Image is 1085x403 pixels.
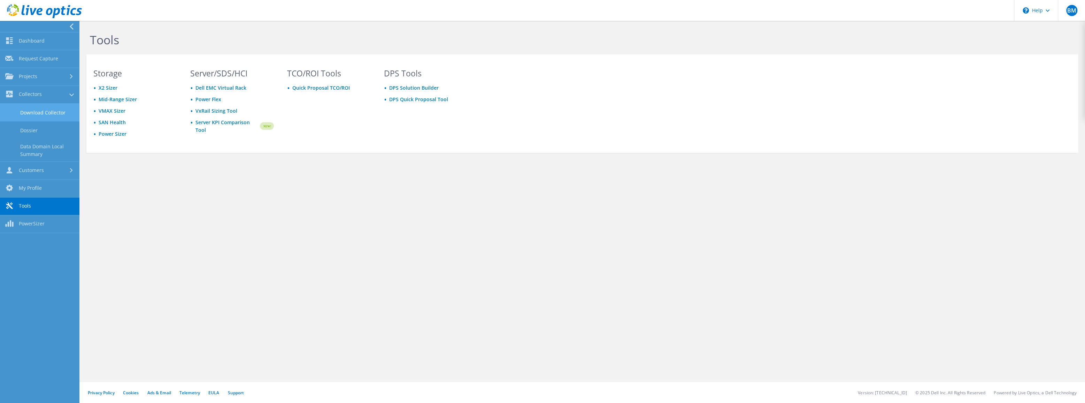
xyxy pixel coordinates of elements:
a: X2 Sizer [99,84,117,91]
h3: DPS Tools [384,69,468,77]
a: Mid-Range Sizer [99,96,137,103]
span: BM [1066,5,1077,16]
a: VMAX Sizer [99,107,125,114]
a: Ads & Email [147,390,171,396]
a: SAN Health [99,119,126,126]
h3: Server/SDS/HCI [190,69,274,77]
a: Server KPI Comparison Tool [195,119,259,134]
a: Privacy Policy [88,390,115,396]
a: EULA [208,390,219,396]
a: DPS Solution Builder [389,84,439,91]
a: Power Flex [195,96,221,103]
a: Telemetry [179,390,200,396]
a: DPS Quick Proposal Tool [389,96,448,103]
li: Version: [TECHNICAL_ID] [858,390,907,396]
h1: Tools [90,32,560,47]
svg: \n [1023,7,1029,14]
a: VxRail Sizing Tool [195,107,237,114]
h3: Storage [93,69,177,77]
h3: TCO/ROI Tools [287,69,371,77]
a: Support [228,390,244,396]
a: Dell EMC Virtual Rack [195,84,246,91]
a: Quick Proposal TCO/ROI [292,84,350,91]
img: new-badge.svg [259,118,274,134]
a: Power Sizer [99,130,126,137]
li: © 2025 Dell Inc. All Rights Reserved [915,390,985,396]
a: Cookies [123,390,139,396]
li: Powered by Live Optics, a Dell Technology [994,390,1077,396]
